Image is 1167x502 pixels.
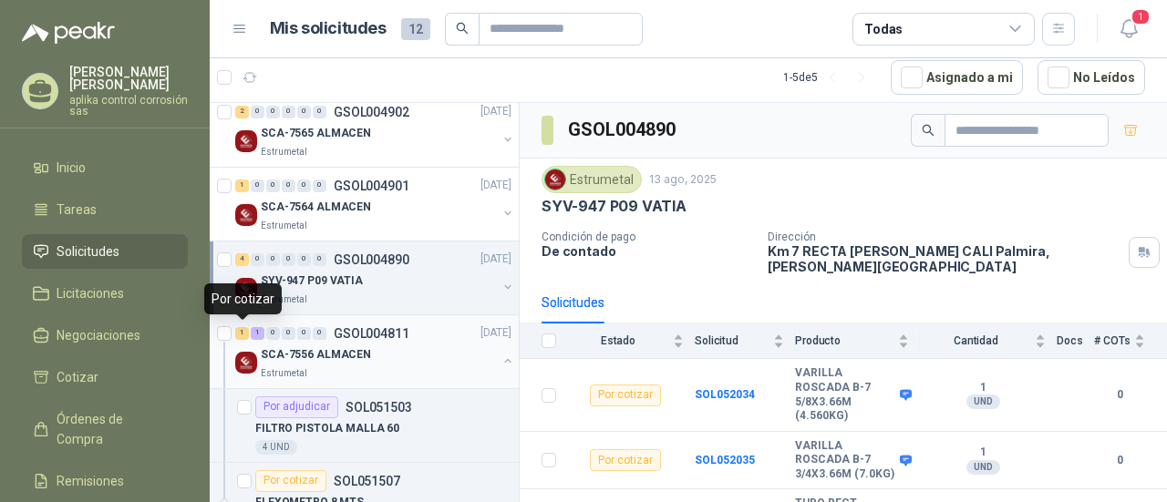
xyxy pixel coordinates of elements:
div: Solicitudes [542,292,604,312]
a: 1 0 0 0 0 0 GSOL004901[DATE] Company LogoSCA-7564 ALMACENEstrumetal [235,175,515,233]
img: Company Logo [235,278,257,300]
p: SOL051503 [346,401,412,414]
div: 0 [313,253,326,266]
th: Producto [795,323,920,359]
p: Estrumetal [261,366,307,381]
a: Remisiones [22,464,188,498]
img: Company Logo [235,204,257,226]
div: 0 [266,179,280,192]
a: SOL052035 [695,454,755,466]
th: Estado [567,323,695,359]
span: Negociaciones [57,325,140,345]
p: SCA-7564 ALMACEN [261,199,371,216]
p: [DATE] [480,251,511,268]
div: 0 [266,327,280,340]
span: Solicitud [695,334,769,347]
span: Órdenes de Compra [57,409,170,449]
a: Solicitudes [22,234,188,269]
div: 1 [235,179,249,192]
div: 0 [251,179,264,192]
p: SYV-947 P09 VATIA [542,197,687,216]
p: Estrumetal [261,145,307,159]
button: Asignado a mi [891,60,1023,95]
a: 2 0 0 0 0 0 GSOL004902[DATE] Company LogoSCA-7565 ALMACENEstrumetal [235,101,515,159]
img: Company Logo [235,352,257,374]
span: Cantidad [920,334,1031,347]
span: Producto [795,334,894,347]
div: 4 [235,253,249,266]
div: 0 [297,327,311,340]
div: Por cotizar [590,449,661,471]
th: Solicitud [695,323,795,359]
b: 1 [920,446,1046,460]
div: 1 [235,327,249,340]
a: SOL052034 [695,388,755,401]
button: No Leídos [1038,60,1145,95]
a: Cotizar [22,360,188,394]
p: GSOL004902 [334,106,409,118]
div: UND [966,394,1000,409]
p: [PERSON_NAME] [PERSON_NAME] [69,66,188,91]
span: Solicitudes [57,241,119,261]
span: Remisiones [57,471,124,491]
div: Todas [864,19,903,39]
div: 0 [313,327,326,340]
span: Tareas [57,200,97,220]
span: Licitaciones [57,283,124,303]
div: 0 [251,253,264,266]
div: 1 - 5 de 5 [783,63,876,92]
img: Logo peakr [22,22,115,44]
b: VARILLA ROSCADA B-7 5/8X3.66M (4.560KG) [795,366,895,423]
p: 13 ago, 2025 [649,171,717,189]
th: # COTs [1094,323,1167,359]
div: 0 [251,106,264,118]
div: Estrumetal [542,166,642,193]
p: SCA-7565 ALMACEN [261,125,371,142]
p: Km 7 RECTA [PERSON_NAME] CALI Palmira , [PERSON_NAME][GEOGRAPHIC_DATA] [768,243,1121,274]
span: # COTs [1094,334,1131,347]
a: Por adjudicarSOL051503FILTRO PISTOLA MALLA 604 UND [210,389,519,463]
div: 0 [266,253,280,266]
p: Estrumetal [261,292,307,307]
p: Condición de pago [542,231,753,243]
a: Tareas [22,192,188,227]
p: SCA-7556 ALMACEN [261,346,371,364]
p: SYV-947 P09 VATIA [261,272,363,290]
p: [DATE] [480,103,511,120]
p: aplika control corrosión sas [69,95,188,117]
p: GSOL004811 [334,327,409,340]
button: 1 [1112,13,1145,46]
a: Licitaciones [22,276,188,311]
div: UND [966,460,1000,475]
div: 2 [235,106,249,118]
th: Docs [1057,323,1094,359]
div: 1 [251,327,264,340]
p: Dirección [768,231,1121,243]
img: Company Logo [235,130,257,152]
div: 0 [282,327,295,340]
span: Cotizar [57,367,98,387]
h1: Mis solicitudes [270,15,387,42]
b: 0 [1094,386,1145,404]
span: Estado [567,334,669,347]
div: 0 [297,106,311,118]
p: GSOL004901 [334,179,409,192]
div: Por cotizar [590,384,661,406]
div: Por cotizar [204,283,282,314]
span: 1 [1131,8,1151,26]
div: 0 [266,106,280,118]
p: [DATE] [480,177,511,194]
div: Por adjudicar [255,396,338,418]
div: 0 [282,179,295,192]
span: 12 [401,18,430,40]
p: GSOL004890 [334,253,409,266]
div: 0 [313,179,326,192]
p: Estrumetal [261,219,307,233]
a: 4 0 0 0 0 0 GSOL004890[DATE] Company LogoSYV-947 P09 VATIAEstrumetal [235,249,515,307]
span: search [456,22,469,35]
p: FILTRO PISTOLA MALLA 60 [255,420,399,437]
a: Negociaciones [22,318,188,353]
div: 4 UND [255,440,297,455]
